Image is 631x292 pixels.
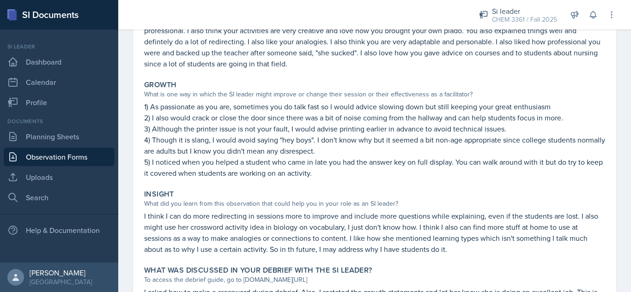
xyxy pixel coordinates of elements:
[144,199,605,209] div: What did you learn from this observation that could help you in your role as an SI leader?
[30,268,92,277] div: [PERSON_NAME]
[4,73,115,91] a: Calendar
[4,188,115,207] a: Search
[4,42,115,51] div: Si leader
[4,148,115,166] a: Observation Forms
[144,134,605,156] p: 4) Though it is slang, I would avoid saying "hey boys". I don't know why but it seemed a bit non-...
[492,15,557,24] div: CHEM 3361 / Fall 2025
[492,6,557,17] div: Si leader
[144,275,605,285] div: To access the debrief guide, go to [DOMAIN_NAME][URL]
[144,3,605,69] p: She is very confident and passionate about the subject. Also her slides are very cute and the stu...
[30,277,92,286] div: [GEOGRAPHIC_DATA]
[144,266,372,275] label: What was discussed in your debrief with the SI Leader?
[4,53,115,71] a: Dashboard
[144,101,605,112] p: 1) As passionate as you are, sometimes you do talk fast so I would advice slowing down but still ...
[4,93,115,112] a: Profile
[144,80,176,89] label: Growth
[144,112,605,123] p: 2) I also would crack or close the door since there was a bit of noise coming from the hallway an...
[144,190,174,199] label: Insight
[144,89,605,99] div: What is one way in which the SI leader might improve or change their session or their effectivene...
[144,156,605,179] p: 5) I noticed when you helped a student who came in late you had the answer key on full display. Y...
[4,117,115,125] div: Documents
[4,221,115,239] div: Help & Documentation
[144,210,605,255] p: I think I can do more redirecting in sessions more to improve and include more questions while ex...
[4,168,115,186] a: Uploads
[4,127,115,146] a: Planning Sheets
[144,123,605,134] p: 3) Although the printer issue is not your fault, I would advise printing earlier in advance to av...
